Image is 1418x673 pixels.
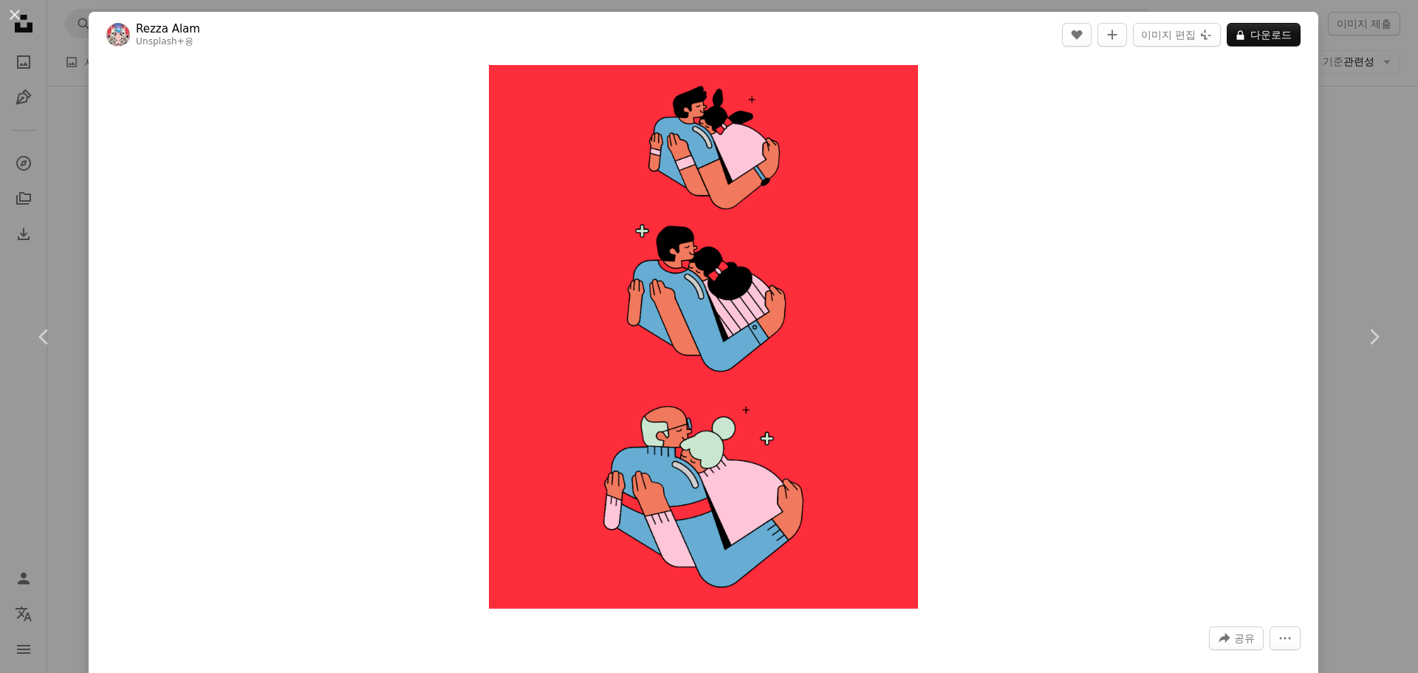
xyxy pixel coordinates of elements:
button: 이미지 편집 [1133,23,1221,47]
a: Rezza Alam [136,21,200,36]
button: 좋아요 [1062,23,1092,47]
a: 다음 [1329,266,1418,408]
span: 공유 [1234,627,1255,649]
button: 이 이미지 확대 [489,65,917,609]
img: 빨간 배경에 포옹하는 세 커플 [489,65,917,609]
button: 컬렉션에 추가 [1097,23,1127,47]
img: Rezza Alam의 프로필로 이동 [106,23,130,47]
button: 다운로드 [1227,23,1301,47]
a: Unsplash+ [136,36,185,47]
button: 더 많은 작업 [1270,626,1301,650]
button: 이 이미지 공유 [1209,626,1264,650]
div: 용 [136,36,200,48]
